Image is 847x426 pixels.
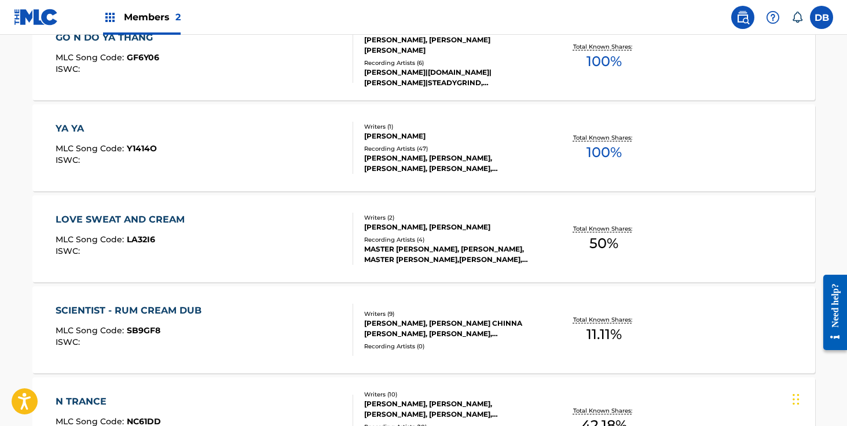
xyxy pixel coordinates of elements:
div: GO N DO YA THANG [56,31,159,45]
div: [PERSON_NAME], [PERSON_NAME], [PERSON_NAME], [PERSON_NAME], [PERSON_NAME] [364,153,539,174]
div: Recording Artists ( 6 ) [364,59,539,67]
p: Total Known Shares: [573,224,635,233]
span: ISWC : [56,337,83,347]
div: Recording Artists ( 4 ) [364,235,539,244]
div: SCIENTIST - RUM CREAM DUB [56,304,207,318]
div: [PERSON_NAME], [PERSON_NAME] CHINNA [PERSON_NAME], [PERSON_NAME], [PERSON_NAME], DEADLY HEADLY, [... [364,318,539,339]
span: MLC Song Code : [56,143,127,154]
img: search [736,10,750,24]
span: MLC Song Code : [56,52,127,63]
span: Members [124,10,181,24]
img: help [766,10,780,24]
span: SB9GF8 [127,325,160,336]
span: LA32I6 [127,234,155,245]
a: GO N DO YA THANGMLC Song Code:GF6Y06ISWC:Writers (3)[PERSON_NAME], [PERSON_NAME] [PERSON_NAME]Rec... [32,13,815,100]
div: YA YA [56,122,157,136]
iframe: Chat Widget [789,370,847,426]
div: N TRANCE [56,395,161,409]
span: ISWC : [56,246,83,256]
p: Total Known Shares: [573,133,635,142]
span: MLC Song Code : [56,234,127,245]
span: MLC Song Code : [56,325,127,336]
a: Public Search [731,6,754,29]
a: SCIENTIST - RUM CREAM DUBMLC Song Code:SB9GF8ISWC:Writers (9)[PERSON_NAME], [PERSON_NAME] CHINNA ... [32,286,815,373]
img: Top Rightsholders [103,10,117,24]
span: 100 % [586,142,622,163]
div: MASTER [PERSON_NAME], [PERSON_NAME], MASTER [PERSON_NAME],[PERSON_NAME], [PERSON_NAME] & MASTER [... [364,244,539,265]
div: Recording Artists ( 47 ) [364,144,539,153]
a: LOVE SWEAT AND CREAMMLC Song Code:LA32I6ISWC:Writers (2)[PERSON_NAME], [PERSON_NAME]Recording Art... [32,195,815,282]
span: 2 [175,12,181,23]
span: ISWC : [56,64,83,74]
div: [PERSON_NAME], [PERSON_NAME] [PERSON_NAME] [364,35,539,56]
div: Writers ( 2 ) [364,213,539,222]
div: Writers ( 1 ) [364,122,539,131]
div: Help [761,6,784,29]
span: 50 % [589,233,618,254]
div: [PERSON_NAME], [PERSON_NAME], [PERSON_NAME], [PERSON_NAME], [PERSON_NAME], [PERSON_NAME], [PERSON... [364,399,539,420]
div: User Menu [810,6,833,29]
div: Drag [793,382,800,417]
div: [PERSON_NAME]|[DOMAIN_NAME]|[PERSON_NAME]|STEADYGRIND, [PERSON_NAME],[PERSON_NAME],[DOMAIN_NAME],... [364,67,539,88]
span: 100 % [586,51,622,72]
iframe: Resource Center [815,266,847,359]
a: YA YAMLC Song Code:Y1414OISWC:Writers (1)[PERSON_NAME]Recording Artists (47)[PERSON_NAME], [PERSO... [32,104,815,191]
div: [PERSON_NAME] [364,131,539,141]
div: Recording Artists ( 0 ) [364,342,539,351]
span: ISWC : [56,155,83,165]
div: Writers ( 10 ) [364,390,539,399]
div: Writers ( 9 ) [364,310,539,318]
div: LOVE SWEAT AND CREAM [56,213,190,227]
span: 11.11 % [586,324,622,345]
p: Total Known Shares: [573,42,635,51]
img: MLC Logo [14,9,58,26]
span: Y1414O [127,143,157,154]
p: Total Known Shares: [573,315,635,324]
span: GF6Y06 [127,52,159,63]
p: Total Known Shares: [573,406,635,415]
div: Notifications [791,12,803,23]
div: [PERSON_NAME], [PERSON_NAME] [364,222,539,232]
